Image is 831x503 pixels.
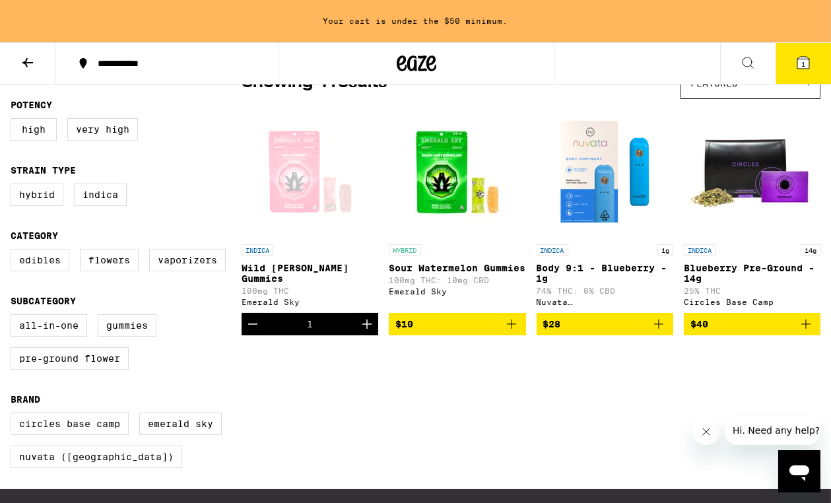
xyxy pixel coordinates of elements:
legend: Strain Type [11,165,76,176]
label: Gummies [98,314,156,337]
span: $10 [395,319,413,329]
p: Blueberry Pre-Ground - 14g [684,263,820,284]
div: Emerald Sky [242,298,378,306]
label: Flowers [80,249,139,271]
a: Open page for Blueberry Pre-Ground - 14g from Circles Base Camp [684,106,820,313]
p: Body 9:1 - Blueberry - 1g [537,263,673,284]
button: Increment [356,313,378,335]
button: Decrement [242,313,264,335]
button: Add to bag [684,313,820,335]
p: Wild [PERSON_NAME] Gummies [242,263,378,284]
legend: Subcategory [11,296,76,306]
a: Open page for Wild Berry Gummies from Emerald Sky [242,106,378,313]
p: 25% THC [684,286,820,295]
iframe: Close message [693,419,719,445]
span: $40 [690,319,708,329]
div: Circles Base Camp [684,298,820,306]
p: Sour Watermelon Gummies [389,263,525,273]
label: High [11,118,57,141]
p: INDICA [242,244,273,256]
button: Add to bag [537,313,673,335]
div: Nuvata ([GEOGRAPHIC_DATA]) [537,298,673,306]
legend: Category [11,230,58,241]
label: All-In-One [11,314,87,337]
button: Add to bag [389,313,525,335]
p: 74% THC: 8% CBD [537,286,673,295]
img: Emerald Sky - Sour Watermelon Gummies [391,106,523,238]
label: Emerald Sky [139,413,222,435]
p: 1g [657,244,673,256]
span: $28 [543,319,561,329]
label: Very High [67,118,138,141]
label: Vaporizers [149,249,226,271]
p: 100mg THC [242,286,378,295]
legend: Brand [11,394,40,405]
legend: Potency [11,100,52,110]
a: Open page for Body 9:1 - Blueberry - 1g from Nuvata (CA) [537,106,673,313]
label: Indica [74,184,127,206]
p: 14g [801,244,820,256]
p: INDICA [684,244,715,256]
p: 100mg THC: 10mg CBD [389,276,525,285]
p: INDICA [537,244,568,256]
label: Circles Base Camp [11,413,129,435]
img: Circles Base Camp - Blueberry Pre-Ground - 14g [686,106,818,238]
div: 1 [307,319,313,329]
label: Hybrid [11,184,63,206]
div: Emerald Sky [389,287,525,296]
a: Open page for Sour Watermelon Gummies from Emerald Sky [389,106,525,313]
iframe: Button to launch messaging window [778,450,820,492]
img: Nuvata (CA) - Body 9:1 - Blueberry - 1g [539,106,671,238]
label: Edibles [11,249,69,271]
label: Nuvata ([GEOGRAPHIC_DATA]) [11,446,182,468]
span: 1 [801,60,805,68]
label: Pre-ground Flower [11,347,129,370]
iframe: Message from company [725,416,820,445]
p: HYBRID [389,244,420,256]
button: 1 [776,43,831,84]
